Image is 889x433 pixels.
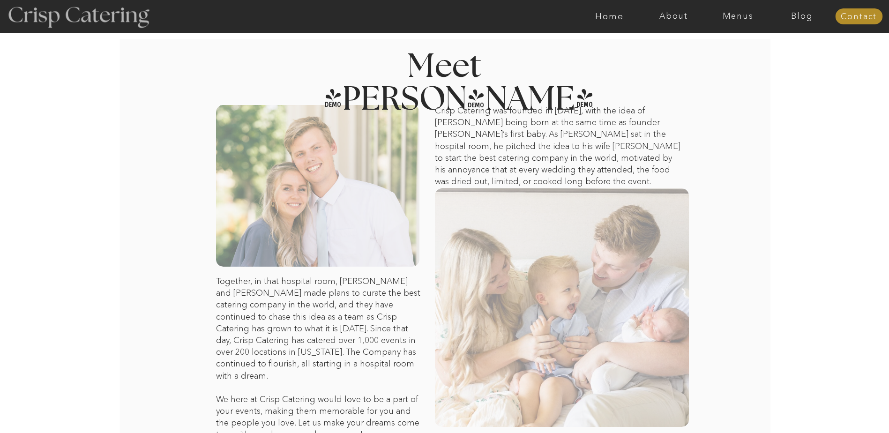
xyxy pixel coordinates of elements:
[323,51,566,88] h2: Meet [PERSON_NAME]
[216,276,422,403] p: Together, in that hospital room, [PERSON_NAME] and [PERSON_NAME] made plans to curate the best ca...
[577,12,642,21] a: Home
[642,12,706,21] a: About
[835,12,882,22] a: Contact
[770,12,834,21] a: Blog
[706,12,770,21] a: Menus
[435,105,683,188] p: Crisp Catering was founded in [DATE], with the idea of [PERSON_NAME] being born at the same time ...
